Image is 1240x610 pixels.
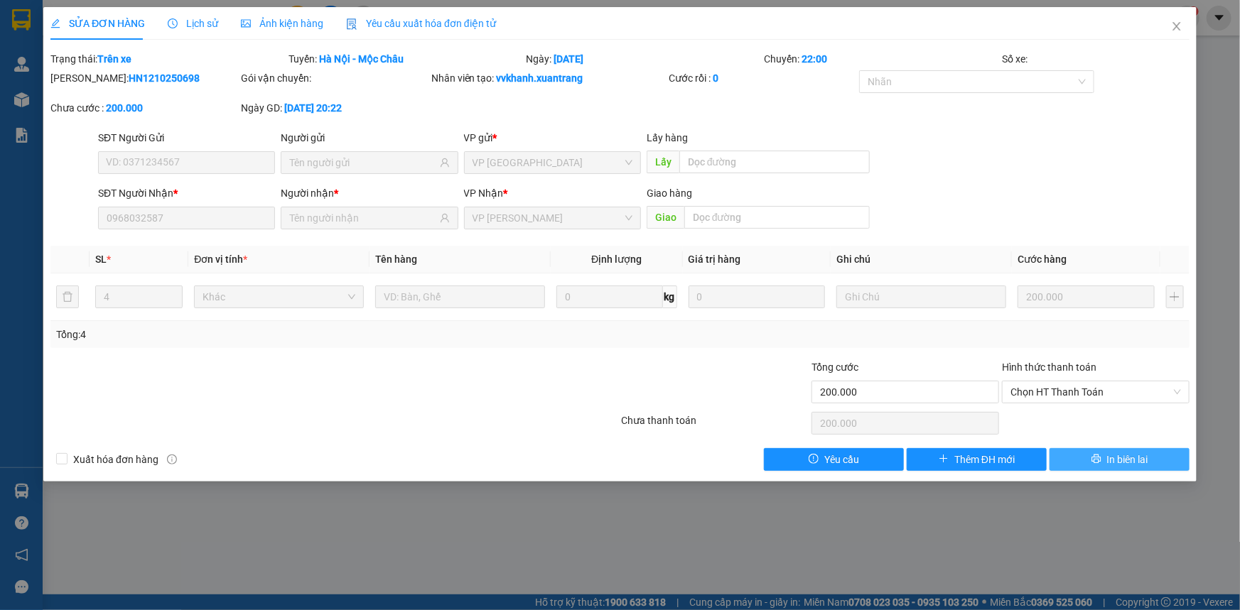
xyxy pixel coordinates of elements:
[241,100,428,116] div: Ngày GD:
[44,8,92,23] span: HAIVAN
[106,102,143,114] b: 200.000
[647,206,684,229] span: Giao
[167,454,177,464] span: info-circle
[289,155,436,170] input: Tên người gửi
[824,452,859,467] span: Yêu cầu
[134,14,207,36] span: VP [PERSON_NAME]
[375,285,545,308] input: VD: Bàn, Ghế
[1091,454,1101,465] span: printer
[6,100,105,120] span: 0983202332
[287,51,525,67] div: Tuyến:
[6,90,50,99] span: Người nhận:
[50,100,238,116] div: Chưa cước :
[431,70,667,86] div: Nhân viên tạo:
[802,53,827,65] b: 22:00
[939,454,949,465] span: plus
[1050,448,1190,471] button: printerIn biên lai
[346,18,357,30] img: icon
[764,448,904,471] button: exclamation-circleYêu cầu
[97,53,131,65] b: Trên xe
[203,286,355,307] span: Khác
[679,151,870,173] input: Dọc đường
[168,18,218,29] span: Lịch sử
[1001,51,1191,67] div: Số xe:
[281,185,458,201] div: Người nhận
[591,254,642,265] span: Định lượng
[241,18,251,28] span: picture
[812,361,858,373] span: Tổng cước
[647,151,679,173] span: Lấy
[95,254,107,265] span: SL
[1157,7,1197,47] button: Close
[50,18,145,29] span: SỬA ĐƠN HÀNG
[26,26,109,40] span: XUANTRANG
[907,448,1047,471] button: plusThêm ĐH mới
[50,18,60,28] span: edit
[464,130,641,146] div: VP gửi
[684,206,870,229] input: Dọc đường
[1018,254,1067,265] span: Cước hàng
[168,18,178,28] span: clock-circle
[289,210,436,226] input: Tên người nhận
[663,285,677,308] span: kg
[45,43,91,57] em: Logistics
[809,454,819,465] span: exclamation-circle
[346,18,496,29] span: Yêu cầu xuất hóa đơn điện tử
[98,185,275,201] div: SĐT Người Nhận
[440,213,450,223] span: user
[647,187,692,199] span: Giao hàng
[50,70,238,86] div: [PERSON_NAME]:
[6,81,43,90] span: Người gửi:
[473,207,632,229] span: VP MỘC CHÂU
[1010,381,1181,403] span: Chọn HT Thanh Toán
[194,254,247,265] span: Đơn vị tính
[689,254,741,265] span: Giá trị hàng
[68,452,164,467] span: Xuất hóa đơn hàng
[1018,285,1155,308] input: 0
[1166,285,1184,308] button: plus
[464,187,504,199] span: VP Nhận
[98,130,275,146] div: SĐT Người Gửi
[375,254,417,265] span: Tên hàng
[49,51,287,67] div: Trạng thái:
[284,102,342,114] b: [DATE] 20:22
[497,72,583,84] b: vvkhanh.xuantrang
[473,152,632,173] span: VP HÀ NỘI
[525,51,763,67] div: Ngày:
[1171,21,1182,32] span: close
[689,285,826,308] input: 0
[1002,361,1096,373] label: Hình thức thanh toán
[1107,452,1148,467] span: In biên lai
[241,18,323,29] span: Ảnh kiện hàng
[440,158,450,168] span: user
[669,70,856,86] div: Cước rồi :
[836,285,1006,308] input: Ghi Chú
[831,246,1012,273] th: Ghi chú
[647,132,688,143] span: Lấy hàng
[319,53,404,65] b: Hà Nội - Mộc Châu
[554,53,584,65] b: [DATE]
[762,51,1001,67] div: Chuyến:
[620,413,811,437] div: Chưa thanh toán
[241,70,428,86] div: Gói vận chuyển:
[129,72,200,84] b: HN1210250698
[56,285,79,308] button: delete
[56,327,479,342] div: Tổng: 4
[281,130,458,146] div: Người gửi
[713,72,718,84] b: 0
[137,38,207,51] span: 0981 559 551
[954,452,1015,467] span: Thêm ĐH mới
